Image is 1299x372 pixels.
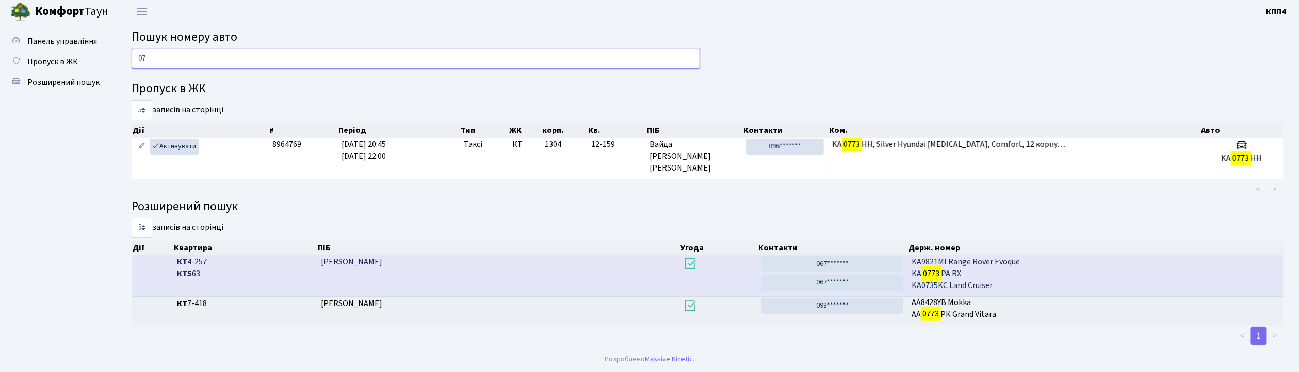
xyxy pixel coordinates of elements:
h4: Пропуск в ЖК [132,81,1284,96]
a: Редагувати [136,139,148,155]
mark: 0773 [1231,151,1251,165]
span: 7-418 [177,298,312,310]
a: КПП4 [1266,6,1287,18]
h5: KA HH [1204,154,1279,163]
th: ПІБ [317,241,679,255]
span: 1304 [545,139,562,150]
mark: 0773 [842,137,862,151]
th: # [268,123,337,138]
th: ЖК [509,123,541,138]
a: Активувати [150,139,199,155]
h4: Розширений пошук [132,199,1284,214]
img: logo.png [10,2,31,22]
span: Панель управління [27,36,97,47]
select: записів на сторінці [132,218,152,238]
span: AA8428YB Mokka АА РК Grand Vitara [912,298,1279,322]
th: Держ. номер [908,241,1284,255]
span: Таксі [464,139,482,150]
th: Період [337,123,460,138]
th: Контакти [742,123,828,138]
select: записів на сторінці [132,100,152,120]
th: Дії [132,241,173,255]
span: [PERSON_NAME] [321,256,382,267]
a: 1 [1251,327,1267,345]
button: Переключити навігацію [129,3,155,20]
a: Панель управління [5,31,108,52]
a: Massive Kinetic [645,353,693,364]
b: КТ [177,298,187,309]
span: Пошук номеру авто [132,28,237,46]
th: корп. [541,123,587,138]
th: Контакти [757,241,908,255]
th: Квартира [173,241,316,255]
span: Таун [35,3,108,21]
span: КТ [512,139,537,150]
span: KA9821MI Range Rover Evoque KA PA RX KA0735KC Land Cruiser [912,256,1279,292]
span: 12-159 [591,139,642,150]
input: Пошук [132,49,700,69]
mark: 0773 [921,307,940,321]
b: КТ5 [177,268,192,279]
span: Вайда [PERSON_NAME] [PERSON_NAME] [650,139,738,174]
th: Авто [1200,123,1284,138]
span: 8964769 [272,139,301,150]
a: Розширений пошук [5,72,108,93]
th: ПІБ [646,123,743,138]
div: Розроблено . [605,353,694,365]
th: Тип [460,123,508,138]
b: Комфорт [35,3,85,20]
span: KA HH, Silver Hyundai [MEDICAL_DATA], Comfort, 12 корпу… [832,137,1065,151]
span: Розширений пошук [27,77,100,88]
a: Пропуск в ЖК [5,52,108,72]
span: [PERSON_NAME] [321,298,382,309]
th: Кв. [587,123,646,138]
label: записів на сторінці [132,100,223,120]
span: 4-257 63 [177,256,312,280]
span: [DATE] 20:45 [DATE] 22:00 [342,139,386,162]
th: Дії [132,123,268,138]
th: Ком. [828,123,1200,138]
label: записів на сторінці [132,218,223,238]
mark: 0773 [921,266,941,281]
b: КТ [177,256,187,267]
span: Пропуск в ЖК [27,56,78,67]
th: Угода [679,241,757,255]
